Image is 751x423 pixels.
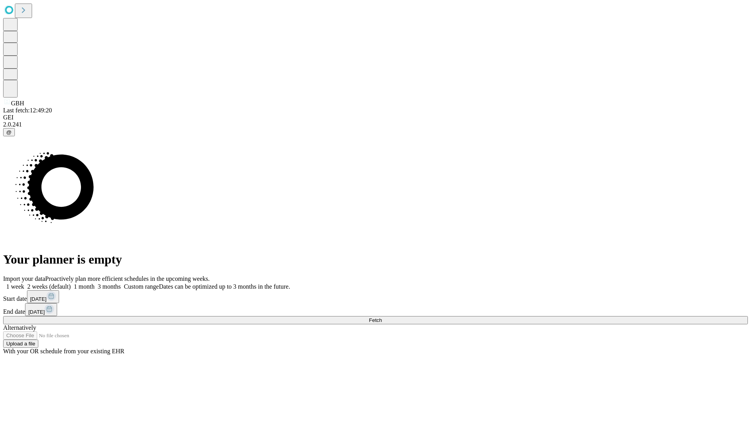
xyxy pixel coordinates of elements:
[3,114,748,121] div: GEI
[3,348,124,354] span: With your OR schedule from your existing EHR
[30,296,47,302] span: [DATE]
[3,128,15,136] button: @
[3,275,45,282] span: Import your data
[3,324,36,331] span: Alternatively
[369,317,382,323] span: Fetch
[159,283,290,290] span: Dates can be optimized up to 3 months in the future.
[98,283,121,290] span: 3 months
[3,303,748,316] div: End date
[25,303,57,316] button: [DATE]
[74,283,95,290] span: 1 month
[11,100,24,107] span: GBH
[3,316,748,324] button: Fetch
[3,290,748,303] div: Start date
[3,340,38,348] button: Upload a file
[3,107,52,114] span: Last fetch: 12:49:20
[45,275,210,282] span: Proactively plan more efficient schedules in the upcoming weeks.
[27,290,59,303] button: [DATE]
[27,283,71,290] span: 2 weeks (default)
[3,121,748,128] div: 2.0.241
[6,283,24,290] span: 1 week
[124,283,159,290] span: Custom range
[3,252,748,267] h1: Your planner is empty
[28,309,45,315] span: [DATE]
[6,129,12,135] span: @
